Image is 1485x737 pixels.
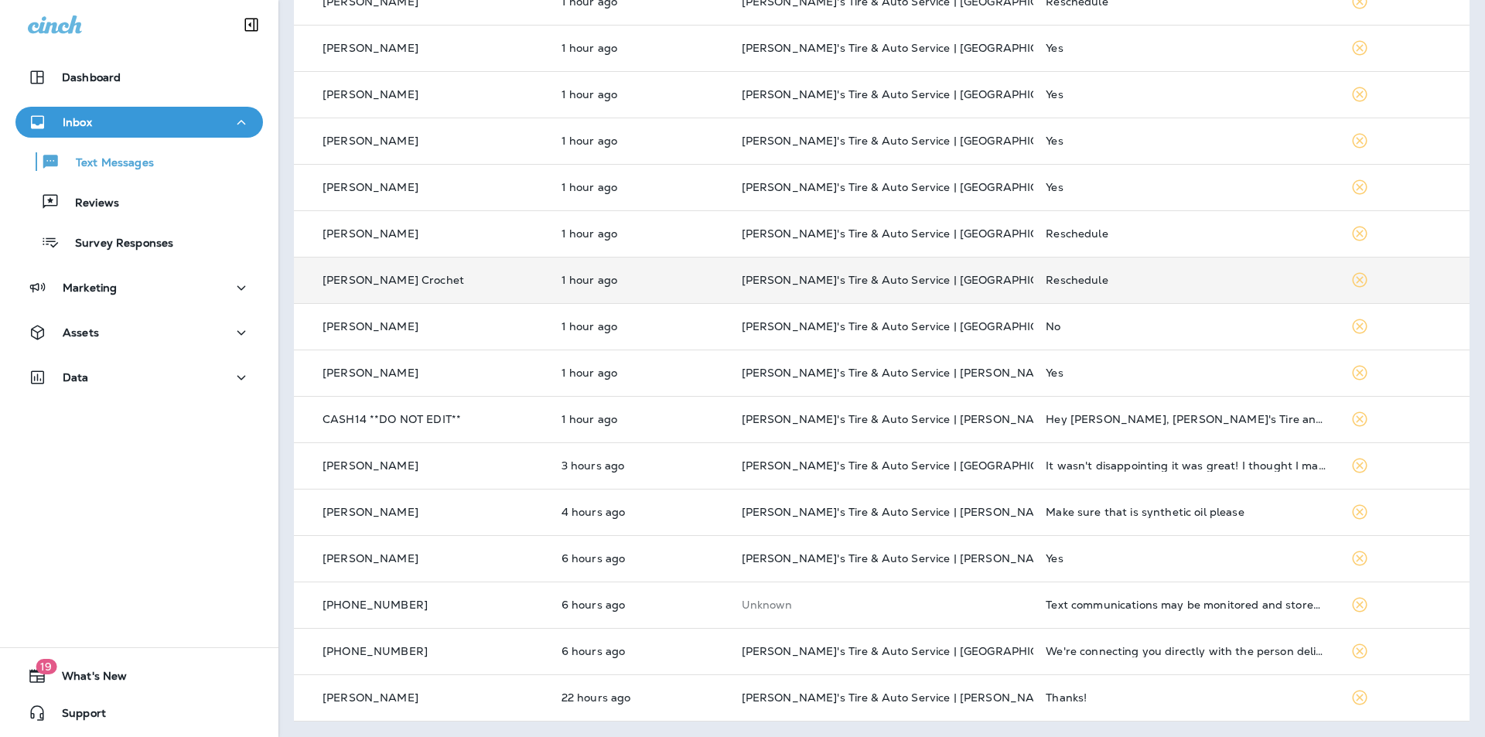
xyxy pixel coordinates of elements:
div: Reschedule [1046,274,1326,286]
span: 19 [36,659,56,674]
div: Yes [1046,42,1326,54]
p: Marketing [63,281,117,294]
p: [PERSON_NAME] [323,320,418,333]
p: Oct 1, 2025 02:34 PM [562,42,717,54]
div: Thanks! [1046,691,1326,704]
p: CASH14 **DO NOT EDIT** [323,413,461,425]
div: Yes [1046,552,1326,565]
p: [PERSON_NAME] Crochet [323,274,464,286]
div: Yes [1046,135,1326,147]
div: We're connecting you directly with the person delivering your order. They may reach out with ques... [1046,645,1326,657]
p: Data [63,371,89,384]
p: Oct 1, 2025 08:57 AM [562,599,717,611]
p: Oct 1, 2025 11:46 AM [562,459,717,472]
p: Dashboard [62,71,121,84]
div: Make sure that is synthetic oil please [1046,506,1326,518]
button: Data [15,362,263,393]
p: [PERSON_NAME] [323,691,418,704]
button: Reviews [15,186,263,218]
p: [PERSON_NAME] [323,135,418,147]
button: Collapse Sidebar [230,9,273,40]
p: Assets [63,326,99,339]
p: Oct 1, 2025 02:33 PM [562,88,717,101]
p: [PERSON_NAME] [323,42,418,54]
div: It wasn't disappointing it was great! I thought I marked 10 out of 10. I can change it [1046,459,1326,472]
span: [PERSON_NAME]'s Tire & Auto Service | [GEOGRAPHIC_DATA] [742,41,1080,55]
div: Yes [1046,181,1326,193]
button: Text Messages [15,145,263,178]
p: [PHONE_NUMBER] [323,645,428,657]
p: Survey Responses [60,237,173,251]
p: Sep 30, 2025 04:45 PM [562,691,717,704]
p: Oct 1, 2025 02:33 PM [562,135,717,147]
p: Oct 1, 2025 02:32 PM [562,320,717,333]
span: [PERSON_NAME]'s Tire & Auto Service | [GEOGRAPHIC_DATA] [742,227,1080,241]
p: [PERSON_NAME] [323,552,418,565]
span: [PERSON_NAME]'s Tire & Auto Service | [PERSON_NAME] [742,551,1056,565]
span: [PERSON_NAME]'s Tire & Auto Service | [PERSON_NAME] [742,366,1056,380]
p: Oct 1, 2025 02:32 PM [562,274,717,286]
p: [PERSON_NAME] [323,367,418,379]
span: What's New [46,670,127,688]
button: Marketing [15,272,263,303]
p: [PERSON_NAME] [323,88,418,101]
span: [PERSON_NAME]'s Tire & Auto Service | [GEOGRAPHIC_DATA] [742,87,1080,101]
span: [PERSON_NAME]'s Tire & Auto Service | [GEOGRAPHIC_DATA] [742,273,1080,287]
div: Text communications may be monitored and stored for safety and quality purposes. [1046,599,1326,611]
span: [PERSON_NAME]'s Tire & Auto Service | [GEOGRAPHIC_DATA] [742,134,1080,148]
span: [PERSON_NAME]'s Tire & Auto Service | [PERSON_NAME] [742,691,1056,705]
p: [PHONE_NUMBER] [323,599,428,611]
div: Reschedule [1046,227,1326,240]
p: [PERSON_NAME] [323,459,418,472]
p: [PERSON_NAME] [323,506,418,518]
span: [PERSON_NAME]'s Tire & Auto Service | [GEOGRAPHIC_DATA][PERSON_NAME] [742,644,1176,658]
button: Inbox [15,107,263,138]
p: Text Messages [60,156,154,171]
p: Oct 1, 2025 02:32 PM [562,227,717,240]
p: [PERSON_NAME] [323,227,418,240]
div: No [1046,320,1326,333]
button: Support [15,698,263,728]
p: [PERSON_NAME] [323,181,418,193]
span: [PERSON_NAME]'s Tire & Auto Service | [GEOGRAPHIC_DATA] [742,180,1080,194]
p: This customer does not have a last location and the phone number they messaged is not assigned to... [742,599,1022,611]
div: Yes [1046,88,1326,101]
div: Yes [1046,367,1326,379]
p: Oct 1, 2025 02:33 PM [562,181,717,193]
p: Reviews [60,196,119,211]
span: [PERSON_NAME]'s Tire & Auto Service | [PERSON_NAME] [742,412,1056,426]
span: [PERSON_NAME]'s Tire & Auto Service | [GEOGRAPHIC_DATA] [742,459,1080,473]
p: Oct 1, 2025 01:57 PM [562,413,717,425]
button: Dashboard [15,62,263,93]
button: Survey Responses [15,226,263,258]
button: Assets [15,317,263,348]
p: Oct 1, 2025 08:45 AM [562,645,717,657]
span: Support [46,707,106,725]
button: 19What's New [15,660,263,691]
p: Oct 1, 2025 02:02 PM [562,367,717,379]
p: Inbox [63,116,92,128]
p: Oct 1, 2025 11:04 AM [562,506,717,518]
span: [PERSON_NAME]'s Tire & Auto Service | [GEOGRAPHIC_DATA] [742,319,1080,333]
p: Oct 1, 2025 09:30 AM [562,552,717,565]
span: [PERSON_NAME]'s Tire & Auto Service | [PERSON_NAME] [742,505,1056,519]
div: Hey Briana, Chabill's Tire and Auto Service would love to help keep your vehicle in top shape! En... [1046,413,1326,425]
